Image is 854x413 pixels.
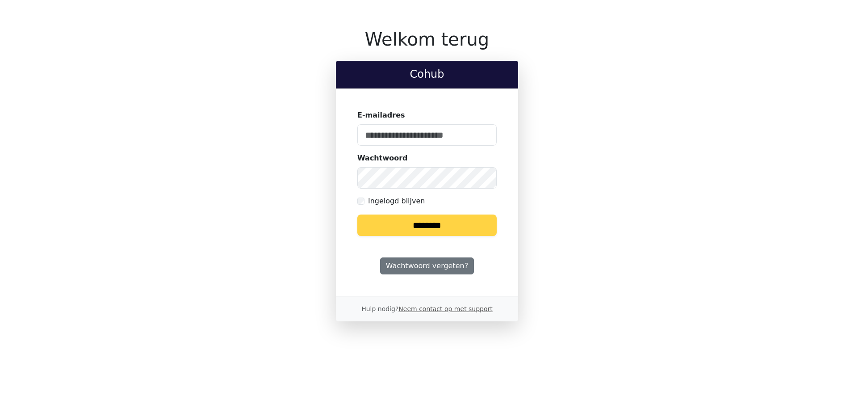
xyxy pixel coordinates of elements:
label: E-mailadres [357,110,405,121]
a: Wachtwoord vergeten? [380,257,474,274]
label: Wachtwoord [357,153,408,164]
h2: Cohub [343,68,511,81]
small: Hulp nodig? [361,305,493,312]
h1: Welkom terug [336,29,518,50]
a: Neem contact op met support [398,305,492,312]
label: Ingelogd blijven [368,196,425,206]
